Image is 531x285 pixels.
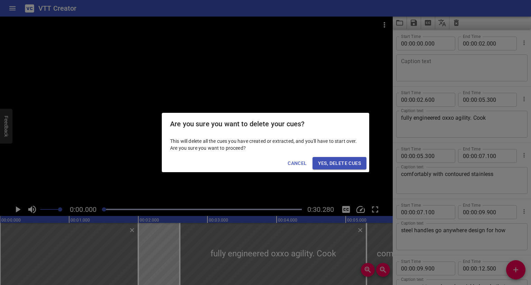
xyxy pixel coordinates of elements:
[285,157,309,170] button: Cancel
[288,159,307,168] span: Cancel
[170,118,361,129] h2: Are you sure you want to delete your cues?
[318,159,361,168] span: Yes, Delete Cues
[162,135,369,154] div: This will delete all the cues you have created or extracted, and you'll have to start over. Are y...
[313,157,366,170] button: Yes, Delete Cues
